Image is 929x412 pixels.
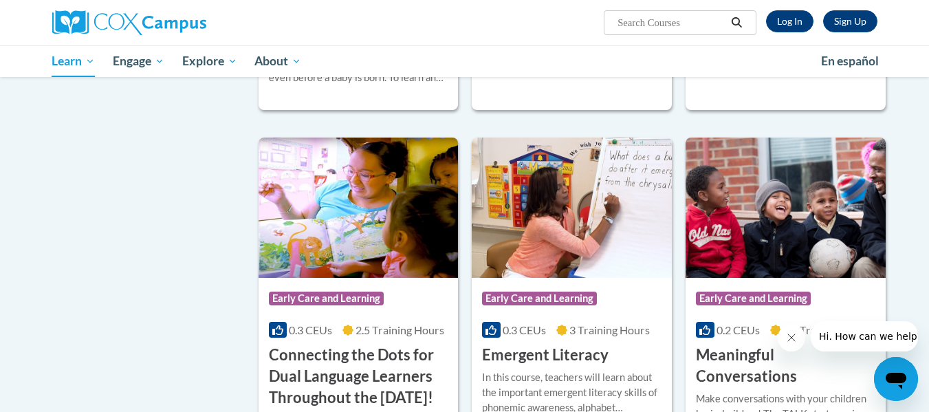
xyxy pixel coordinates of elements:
[245,45,310,77] a: About
[821,54,879,68] span: En español
[43,45,105,77] a: Learn
[482,345,609,366] h3: Emergent Literacy
[482,292,597,305] span: Early Care and Learning
[766,10,813,32] a: Log In
[874,357,918,401] iframe: Button to launch messaging window
[726,14,747,31] button: Search
[259,138,459,278] img: Course Logo
[696,292,811,305] span: Early Care and Learning
[569,323,650,336] span: 3 Training Hours
[254,53,301,69] span: About
[269,345,448,408] h3: Connecting the Dots for Dual Language Learners Throughout the [DATE]!
[52,10,206,35] img: Cox Campus
[269,292,384,305] span: Early Care and Learning
[503,323,546,336] span: 0.3 CEUs
[8,10,111,21] span: Hi. How can we help?
[173,45,246,77] a: Explore
[182,53,237,69] span: Explore
[113,53,164,69] span: Engage
[52,53,95,69] span: Learn
[823,10,877,32] a: Register
[812,47,888,76] a: En español
[811,321,918,351] iframe: Message from company
[696,345,875,387] h3: Meaningful Conversations
[778,324,805,351] iframe: Close message
[717,323,760,336] span: 0.2 CEUs
[52,10,314,35] a: Cox Campus
[616,14,726,31] input: Search Courses
[32,45,898,77] div: Main menu
[686,138,886,278] img: Course Logo
[104,45,173,77] a: Engage
[472,138,672,278] img: Course Logo
[289,323,332,336] span: 0.3 CEUs
[356,323,444,336] span: 2.5 Training Hours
